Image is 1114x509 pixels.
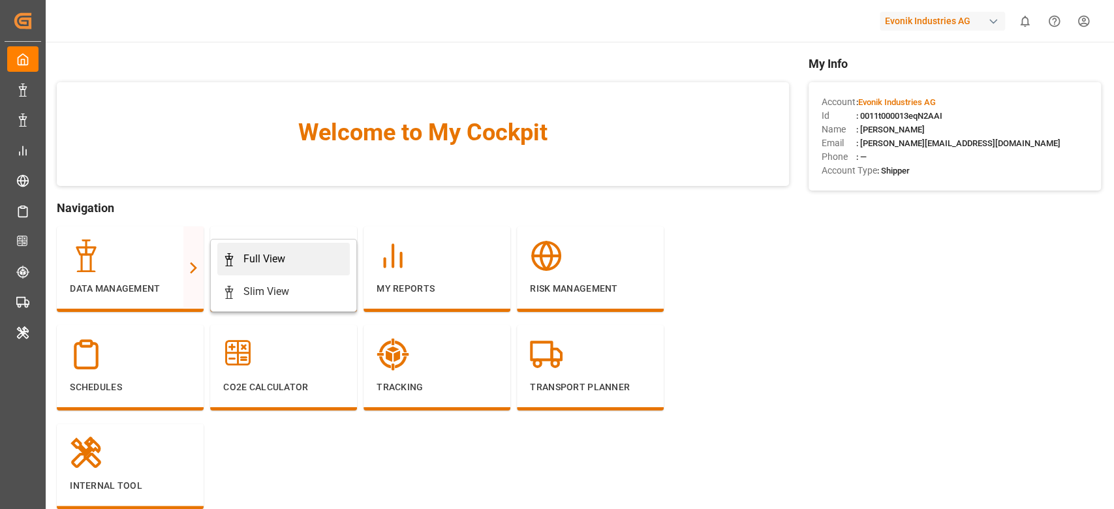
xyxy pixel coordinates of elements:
p: Risk Management [530,282,651,296]
p: Internal Tool [70,479,191,493]
span: Id [822,109,856,123]
p: CO2e Calculator [223,380,344,394]
span: Account [822,95,856,109]
a: Full View [217,243,350,275]
span: : [PERSON_NAME] [856,125,925,134]
p: Transport Planner [530,380,651,394]
span: Welcome to My Cockpit [83,115,762,150]
div: Slim View [243,284,289,300]
p: Data Management [70,282,191,296]
span: : 0011t000013eqN2AAI [856,111,942,121]
button: Help Center [1040,7,1069,36]
span: : — [856,152,867,162]
div: Full View [243,251,285,267]
span: My Info [809,55,1102,72]
span: : [856,97,936,107]
span: Evonik Industries AG [858,97,936,107]
p: Schedules [70,380,191,394]
p: Tracking [377,380,497,394]
p: My Reports [377,282,497,296]
div: Evonik Industries AG [880,12,1005,31]
span: Navigation [57,199,788,217]
button: show 0 new notifications [1010,7,1040,36]
span: Account Type [822,164,877,177]
span: Email [822,136,856,150]
span: : [PERSON_NAME][EMAIL_ADDRESS][DOMAIN_NAME] [856,138,1060,148]
span: Phone [822,150,856,164]
span: Name [822,123,856,136]
span: : Shipper [877,166,910,176]
a: Slim View [217,275,350,308]
button: Evonik Industries AG [880,8,1010,33]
